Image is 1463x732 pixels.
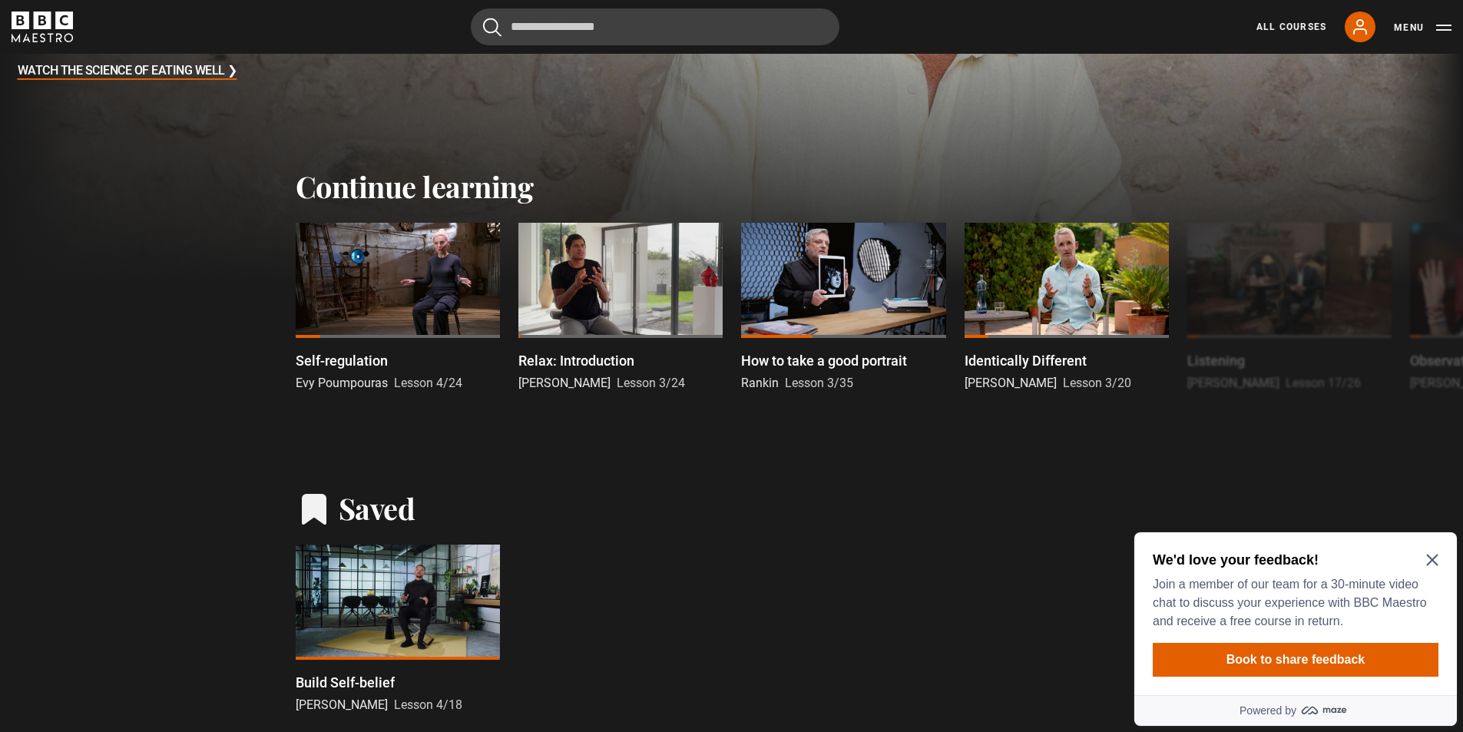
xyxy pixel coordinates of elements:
[296,672,395,693] p: Build Self-belief
[1187,350,1245,371] p: Listening
[785,376,853,390] span: Lesson 3/35
[1256,20,1326,34] a: All Courses
[1394,20,1451,35] button: Toggle navigation
[471,8,839,45] input: Search
[6,6,329,200] div: Optional study invitation
[1063,376,1131,390] span: Lesson 3/20
[296,350,388,371] p: Self-regulation
[18,60,237,83] h3: Watch The Science of Eating Well ❯
[483,18,501,37] button: Submit the search query
[394,376,462,390] span: Lesson 4/24
[296,545,500,714] a: Build Self-belief [PERSON_NAME] Lesson 4/18
[1187,223,1392,392] a: Listening [PERSON_NAME] Lesson 17/26
[741,350,907,371] p: How to take a good portrait
[6,169,329,200] a: Powered by maze
[25,49,304,104] p: Join a member of our team for a 30-minute video chat to discuss your experience with BBC Maestro ...
[296,169,1168,204] h2: Continue learning
[518,350,634,371] p: Relax: Introduction
[1187,376,1279,390] span: [PERSON_NAME]
[965,350,1087,371] p: Identically Different
[296,376,388,390] span: Evy Poumpouras
[339,491,415,526] h2: Saved
[741,376,779,390] span: Rankin
[518,376,611,390] span: [PERSON_NAME]
[741,223,945,392] a: How to take a good portrait Rankin Lesson 3/35
[12,12,73,42] svg: BBC Maestro
[1286,376,1361,390] span: Lesson 17/26
[25,25,304,43] h2: We'd love your feedback!
[617,376,685,390] span: Lesson 3/24
[296,223,500,392] a: Self-regulation Evy Poumpouras Lesson 4/24
[518,223,723,392] a: Relax: Introduction [PERSON_NAME] Lesson 3/24
[965,376,1057,390] span: [PERSON_NAME]
[25,117,310,151] button: Book to share feedback
[965,223,1169,392] a: Identically Different [PERSON_NAME] Lesson 3/20
[298,28,310,40] button: Close Maze Prompt
[394,697,462,712] span: Lesson 4/18
[296,697,388,712] span: [PERSON_NAME]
